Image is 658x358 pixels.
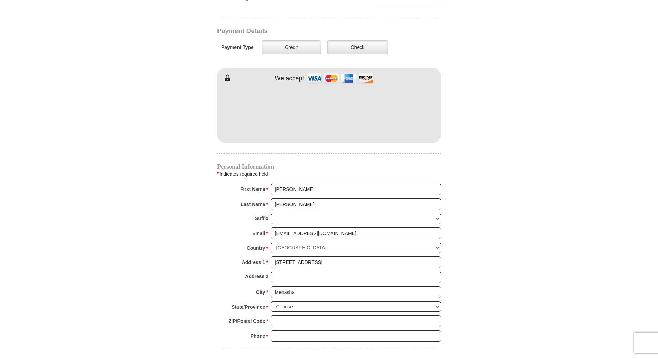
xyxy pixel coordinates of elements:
[252,228,265,238] strong: Email
[245,272,268,281] strong: Address 2
[232,302,265,312] strong: State/Province
[275,75,304,82] h4: We accept
[262,40,321,54] label: Credit
[229,316,265,326] strong: ZIP/Postal Code
[217,170,441,178] div: Indicates required field
[217,164,441,170] h4: Personal Information
[255,214,268,223] strong: Suffix
[240,184,265,194] strong: First Name
[241,200,265,209] strong: Last Name
[217,27,393,35] h3: Payment Details
[306,71,374,86] img: credit cards accepted
[242,257,265,267] strong: Address 1
[327,40,388,54] label: Check
[247,243,265,253] strong: Country
[256,287,265,297] strong: City
[221,44,254,50] h5: Payment Type
[251,331,265,341] strong: Phone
